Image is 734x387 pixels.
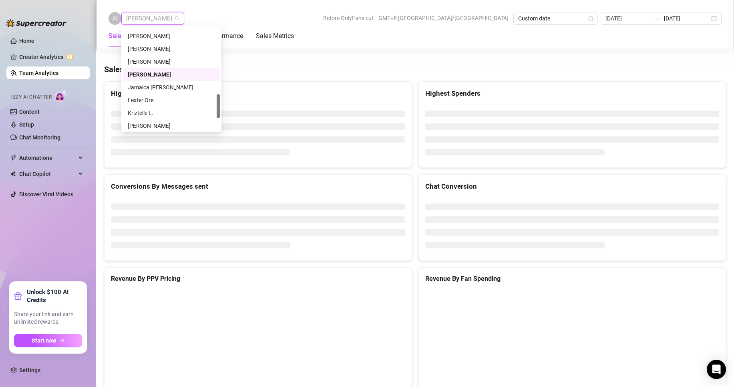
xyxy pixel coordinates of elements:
span: Share your link and earn unlimited rewards [14,310,82,326]
input: Start date [605,14,651,23]
div: Janela Dela Pena [123,68,220,81]
button: Start nowarrow-right [14,334,82,347]
h4: Sales Metrics [104,64,153,75]
span: arrow-right [59,338,65,343]
div: Highest Ppv Sales [111,88,405,99]
a: Content [19,109,40,115]
span: Janela Dela Pena [126,12,179,24]
div: [PERSON_NAME] [128,121,215,130]
a: Settings [19,367,40,373]
span: Before OnlyFans cut [323,12,374,24]
a: Home [19,38,34,44]
img: Chat Copilot [10,171,16,177]
a: Setup [19,121,34,128]
div: [PERSON_NAME] [128,32,215,40]
span: Chat Copilot [19,167,76,180]
div: Open Intercom Messenger [707,360,726,379]
h5: Revenue By Fan Spending [425,274,720,284]
div: Arianna Aguilar [123,42,220,55]
div: Jose Jardin [123,119,220,132]
div: Ken Sy [123,55,220,68]
span: gift [14,292,22,300]
div: Sales Metrics [256,31,294,41]
div: Kriztelle L. [123,107,220,119]
div: Adrian Custodio [123,30,220,42]
input: End date [664,14,710,23]
img: AI Chatter [55,90,67,102]
div: Highest Spenders [425,88,720,99]
div: Jamaica [PERSON_NAME] [128,83,215,92]
a: Creator Analytics exclamation-circle [19,50,83,63]
div: Kriztelle L. [128,109,215,117]
div: [PERSON_NAME] [128,57,215,66]
div: Lexter Ore [128,96,215,105]
span: Custom date [518,12,593,24]
span: to [654,15,661,22]
span: Izzy AI Chatter [11,93,52,101]
a: Team Analytics [19,70,58,76]
div: Conversions By Messages sent [111,181,405,192]
div: Jamaica Hurtado [123,81,220,94]
span: Start now [32,337,56,344]
h5: Revenue By PPV Pricing [111,274,405,284]
span: user [112,16,118,21]
strong: Unlock $100 AI Credits [27,288,82,304]
span: calendar [588,16,593,21]
span: GMT+8 [GEOGRAPHIC_DATA]/[GEOGRAPHIC_DATA] [378,12,509,24]
div: Sales [109,31,124,41]
span: thunderbolt [10,155,17,161]
a: Chat Monitoring [19,134,60,141]
div: Performance [207,31,243,41]
div: Lexter Ore [123,94,220,107]
span: Automations [19,151,76,164]
div: [PERSON_NAME] [128,44,215,53]
a: Discover Viral Videos [19,191,73,198]
span: swap-right [654,15,661,22]
div: [PERSON_NAME] [128,70,215,79]
img: logo-BBDzfeDw.svg [6,19,66,27]
div: Chat Conversion [425,181,720,192]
